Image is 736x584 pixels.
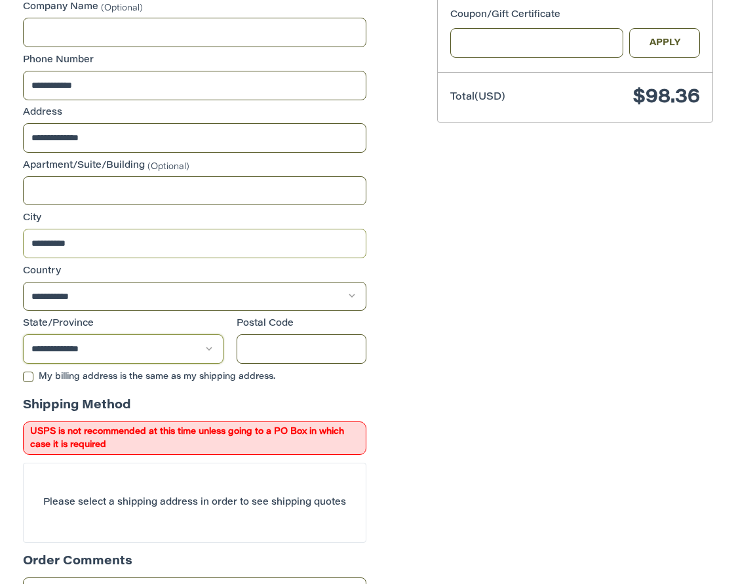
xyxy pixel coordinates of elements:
p: Please select a shipping address in order to see shipping quotes [24,490,366,516]
label: City [23,212,366,225]
label: Postal Code [237,317,366,331]
div: Coupon/Gift Certificate [450,9,700,22]
label: Country [23,265,366,279]
span: $98.36 [633,88,700,107]
label: Address [23,106,366,120]
legend: Shipping Method [23,397,131,421]
button: Apply [629,28,700,58]
label: State/Province [23,317,224,331]
input: Gift Certificate or Coupon Code [450,28,623,58]
label: Company Name [23,1,366,14]
small: (Optional) [101,4,143,12]
legend: Order Comments [23,553,132,577]
label: Apartment/Suite/Building [23,159,366,173]
small: (Optional) [147,162,189,170]
span: USPS is not recommended at this time unless going to a PO Box in which case it is required [23,421,366,455]
span: Total (USD) [450,92,505,102]
label: Phone Number [23,54,366,68]
label: My billing address is the same as my shipping address. [23,372,366,382]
